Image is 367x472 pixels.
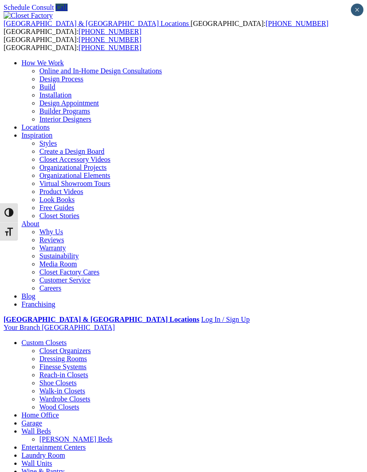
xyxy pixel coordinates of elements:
a: Virtual Showroom Tours [39,180,111,187]
a: Wall Units [21,459,52,467]
a: Reviews [39,236,64,244]
a: [PERSON_NAME] Beds [39,435,112,443]
a: Styles [39,139,57,147]
span: [GEOGRAPHIC_DATA]: [GEOGRAPHIC_DATA]: [4,20,329,35]
a: Why Us [39,228,63,236]
a: [PHONE_NUMBER] [265,20,328,27]
a: Sustainability [39,252,79,260]
a: [GEOGRAPHIC_DATA] & [GEOGRAPHIC_DATA] Locations [4,316,199,323]
a: Finesse Systems [39,363,86,371]
a: Your Branch [GEOGRAPHIC_DATA] [4,324,115,331]
a: Build [39,83,55,91]
img: Closet Factory [4,12,53,20]
a: Shoe Closets [39,379,77,387]
a: Inspiration [21,131,52,139]
a: Media Room [39,260,77,268]
span: Your Branch [4,324,40,331]
a: Locations [21,123,50,131]
a: Schedule Consult [4,4,54,11]
a: Design Appointment [39,99,99,107]
a: Walk-in Closets [39,387,85,395]
a: Wood Closets [39,403,79,411]
a: Free Guides [39,204,74,211]
a: [PHONE_NUMBER] [79,28,141,35]
a: Closet Factory Cares [39,268,99,276]
a: Careers [39,284,61,292]
a: [PHONE_NUMBER] [79,44,141,51]
a: Organizational Projects [39,164,107,171]
a: Entertainment Centers [21,443,86,451]
a: Design Process [39,75,83,83]
a: Laundry Room [21,451,65,459]
a: Warranty [39,244,66,252]
a: Customer Service [39,276,90,284]
a: Closet Accessory Videos [39,156,111,163]
a: [PHONE_NUMBER] [79,36,141,43]
a: Call [55,4,68,11]
a: Wall Beds [21,427,51,435]
a: Blog [21,292,35,300]
a: Product Videos [39,188,83,195]
a: Custom Closets [21,339,67,346]
a: Create a Design Board [39,147,104,155]
a: Dressing Rooms [39,355,87,362]
a: How We Work [21,59,64,67]
a: Online and In-Home Design Consultations [39,67,162,75]
a: Garage [21,419,42,427]
a: Closet Stories [39,212,79,219]
a: About [21,220,39,228]
a: Home Office [21,411,59,419]
span: [GEOGRAPHIC_DATA] & [GEOGRAPHIC_DATA] Locations [4,20,189,27]
a: Wardrobe Closets [39,395,90,403]
span: [GEOGRAPHIC_DATA] [42,324,115,331]
a: Reach-in Closets [39,371,88,379]
a: [GEOGRAPHIC_DATA] & [GEOGRAPHIC_DATA] Locations [4,20,191,27]
span: [GEOGRAPHIC_DATA]: [GEOGRAPHIC_DATA]: [4,36,141,51]
a: Interior Designers [39,115,91,123]
a: Organizational Elements [39,172,110,179]
a: Franchising [21,300,55,308]
a: Installation [39,91,72,99]
button: Close [351,4,363,16]
a: Look Books [39,196,75,203]
a: Closet Organizers [39,347,91,354]
a: Log In / Sign Up [201,316,249,323]
a: Builder Programs [39,107,90,115]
